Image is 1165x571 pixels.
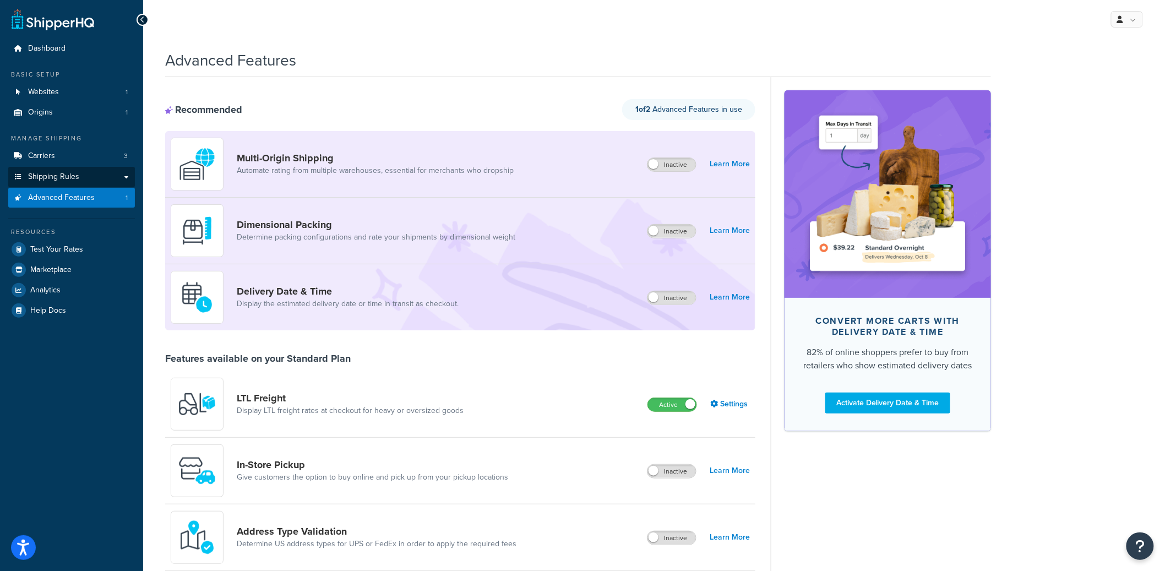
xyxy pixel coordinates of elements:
[710,290,750,305] a: Learn More
[647,291,696,304] label: Inactive
[8,280,135,300] a: Analytics
[237,539,516,550] a: Determine US address types for UPS or FedEx in order to apply the required fees
[28,151,55,161] span: Carriers
[635,104,742,115] span: Advanced Features in use
[178,211,216,250] img: DTVBYsAAAAAASUVORK5CYII=
[710,530,750,545] a: Learn More
[165,352,351,365] div: Features available on your Standard Plan
[237,392,464,404] a: LTL Freight
[178,145,216,183] img: WatD5o0RtDAAAAAElFTkSuQmCC
[8,240,135,259] a: Test Your Rates
[237,525,516,537] a: Address Type Validation
[30,286,61,295] span: Analytics
[124,151,128,161] span: 3
[8,70,135,79] div: Basic Setup
[28,108,53,117] span: Origins
[237,232,515,243] a: Determine packing configurations and rate your shipments by dimensional weight
[178,385,216,423] img: y79ZsPf0fXUFUhFXDzUgf+ktZg5F2+ohG75+v3d2s1D9TjoU8PiyCIluIjV41seZevKCRuEjTPPOKHJsQcmKCXGdfprl3L4q7...
[648,398,696,411] label: Active
[28,44,66,53] span: Dashboard
[8,82,135,102] a: Websites1
[635,104,650,115] strong: 1 of 2
[647,225,696,238] label: Inactive
[710,396,750,412] a: Settings
[8,146,135,166] li: Carriers
[8,167,135,187] a: Shipping Rules
[8,260,135,280] a: Marketplace
[165,50,296,71] h1: Advanced Features
[237,285,459,297] a: Delivery Date & Time
[28,172,79,182] span: Shipping Rules
[825,393,950,414] a: Activate Delivery Date & Time
[8,188,135,208] li: Advanced Features
[801,107,975,281] img: feature-image-ddt-36eae7f7280da8017bfb280eaccd9c446f90b1fe08728e4019434db127062ab4.png
[126,88,128,97] span: 1
[8,134,135,143] div: Manage Shipping
[8,102,135,123] li: Origins
[8,188,135,208] a: Advanced Features1
[8,146,135,166] a: Carriers3
[237,472,508,483] a: Give customers the option to buy online and pick up from your pickup locations
[178,278,216,317] img: gfkeb5ejjkALwAAAABJRU5ErkJggg==
[8,227,135,237] div: Resources
[237,219,515,231] a: Dimensional Packing
[178,518,216,557] img: kIG8fy0lQAAAABJRU5ErkJggg==
[126,108,128,117] span: 1
[710,223,750,238] a: Learn More
[802,316,973,338] div: Convert more carts with delivery date & time
[802,346,973,372] div: 82% of online shoppers prefer to buy from retailers who show estimated delivery dates
[647,465,696,478] label: Inactive
[178,452,216,490] img: wfgcfpwTIucLEAAAAASUVORK5CYII=
[8,82,135,102] li: Websites
[237,405,464,416] a: Display LTL freight rates at checkout for heavy or oversized goods
[28,88,59,97] span: Websites
[165,104,242,116] div: Recommended
[1126,532,1154,560] button: Open Resource Center
[30,306,66,316] span: Help Docs
[710,463,750,478] a: Learn More
[126,193,128,203] span: 1
[30,245,83,254] span: Test Your Rates
[647,531,696,545] label: Inactive
[647,158,696,171] label: Inactive
[710,156,750,172] a: Learn More
[28,193,95,203] span: Advanced Features
[237,459,508,471] a: In-Store Pickup
[8,301,135,320] a: Help Docs
[30,265,72,275] span: Marketplace
[237,152,514,164] a: Multi-Origin Shipping
[8,39,135,59] a: Dashboard
[8,102,135,123] a: Origins1
[237,165,514,176] a: Automate rating from multiple warehouses, essential for merchants who dropship
[237,298,459,309] a: Display the estimated delivery date or time in transit as checkout.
